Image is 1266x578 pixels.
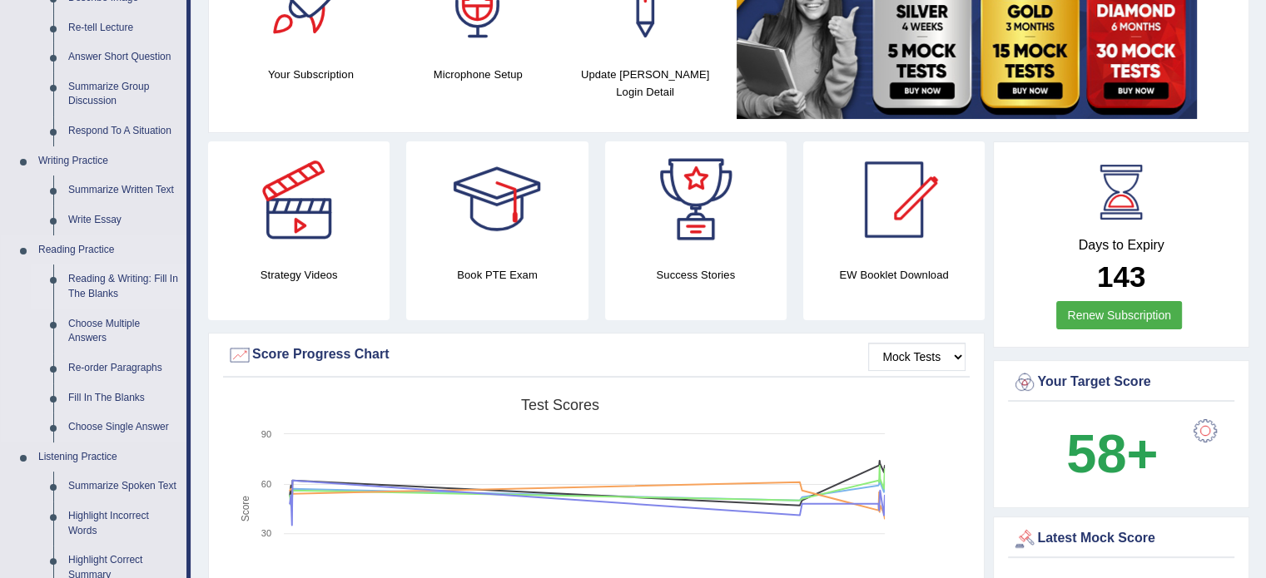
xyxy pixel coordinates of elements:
h4: Success Stories [605,266,787,284]
a: Highlight Incorrect Words [61,501,186,546]
h4: Days to Expiry [1012,238,1230,253]
a: Fill In The Blanks [61,383,186,413]
a: Write Essay [61,205,186,235]
a: Summarize Group Discussion [61,72,186,116]
a: Answer Short Question [61,42,186,72]
a: Summarize Written Text [61,175,186,205]
h4: EW Booklet Download [803,266,985,284]
h4: Strategy Videos [208,266,390,284]
a: Reading & Writing: Fill In The Blanks [61,264,186,309]
div: Your Target Score [1012,370,1230,395]
a: Reading Practice [31,235,186,265]
a: Choose Single Answer [61,413,186,442]
h4: Book PTE Exam [406,266,588,284]
a: Choose Multiple Answers [61,309,186,353]
h4: Your Subscription [236,66,386,83]
a: Writing Practice [31,146,186,176]
b: 58+ [1066,423,1158,484]
a: Summarize Spoken Text [61,472,186,501]
b: 143 [1097,260,1145,293]
a: Renew Subscription [1056,301,1182,329]
a: Re-tell Lecture [61,13,186,43]
h4: Update [PERSON_NAME] Login Detail [570,66,721,101]
a: Listening Practice [31,442,186,472]
tspan: Test scores [521,397,599,413]
a: Re-order Paragraphs [61,353,186,383]
div: Score Progress Chart [227,343,966,368]
tspan: Score [240,496,251,522]
div: Latest Mock Score [1012,526,1230,551]
text: 60 [261,479,271,489]
a: Respond To A Situation [61,116,186,146]
h4: Microphone Setup [403,66,554,83]
text: 30 [261,528,271,538]
text: 90 [261,429,271,439]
